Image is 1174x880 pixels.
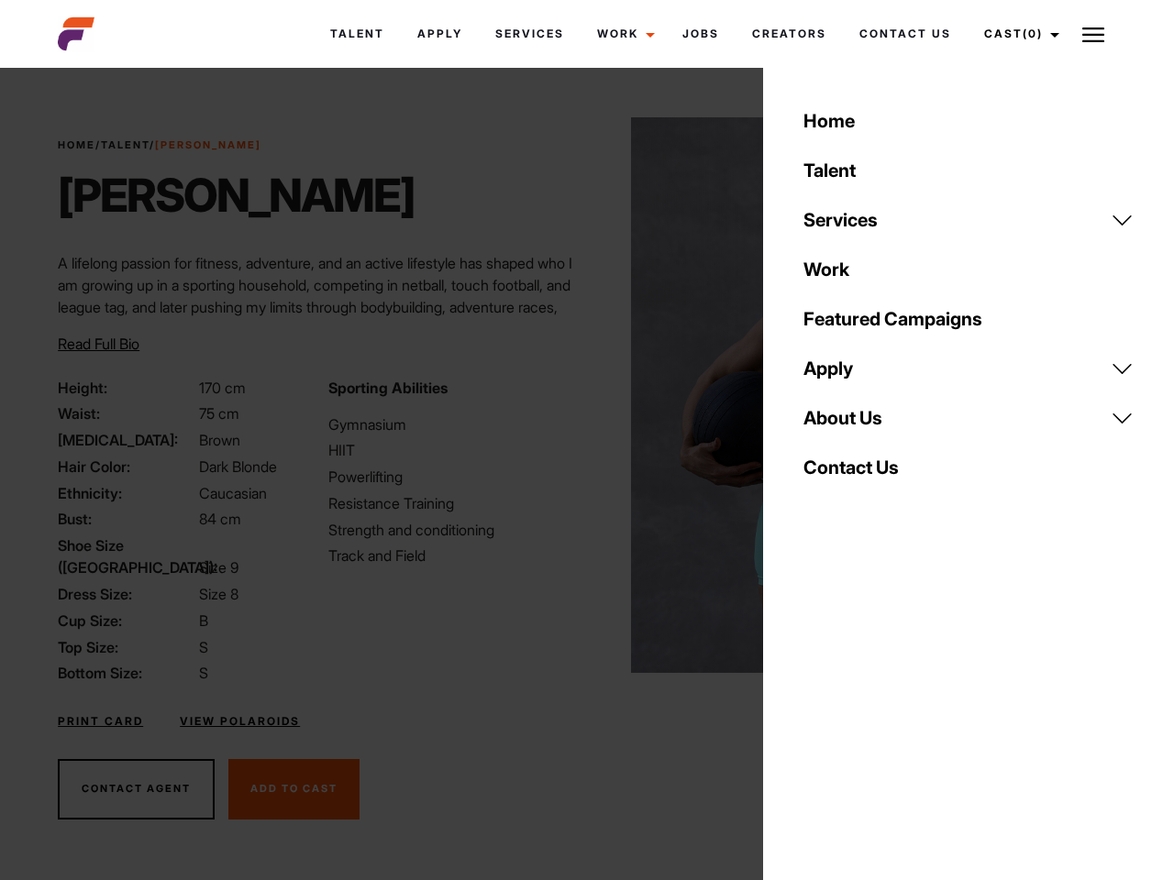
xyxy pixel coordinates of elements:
a: Apply [401,9,479,59]
a: Contact Us [843,9,968,59]
a: Creators [736,9,843,59]
span: (0) [1023,27,1043,40]
span: Height: [58,377,195,399]
button: Read Full Bio [58,333,139,355]
h1: [PERSON_NAME] [58,168,415,223]
a: Contact Us [792,443,1145,492]
span: Bust: [58,508,195,530]
a: About Us [792,393,1145,443]
span: S [199,664,208,682]
span: Hair Color: [58,456,195,478]
a: Work [792,245,1145,294]
a: View Polaroids [180,713,300,730]
span: 75 cm [199,404,239,423]
a: Cast(0) [968,9,1070,59]
span: 84 cm [199,510,241,528]
a: Work [581,9,666,59]
li: Resistance Training [328,492,576,514]
span: Waist: [58,402,195,424]
span: S [199,638,208,656]
li: Track and Field [328,544,576,566]
li: Strength and conditioning [328,519,576,541]
span: Dark Blonde [199,457,277,476]
span: Size 8 [199,585,238,603]
span: Top Size: [58,636,195,658]
button: Add To Cast [228,759,360,819]
a: Talent [314,9,401,59]
span: Caucasian [199,484,267,502]
span: Shoe Size ([GEOGRAPHIC_DATA]): [58,534,195,578]
strong: Sporting Abilities [328,379,448,397]
span: Add To Cast [250,782,338,795]
span: B [199,611,208,630]
span: Brown [199,431,240,449]
span: [MEDICAL_DATA]: [58,429,195,451]
a: Print Card [58,713,143,730]
a: Talent [792,146,1145,195]
span: Read Full Bio [58,335,139,353]
img: cropped-aefm-brand-fav-22-square.png [58,16,94,52]
a: Featured Campaigns [792,294,1145,344]
li: HIIT [328,439,576,461]
span: Cup Size: [58,610,195,632]
a: Services [479,9,581,59]
span: / / [58,137,261,153]
a: Apply [792,344,1145,393]
a: Jobs [666,9,736,59]
span: Size 9 [199,558,238,577]
a: Home [58,138,95,151]
p: A lifelong passion for fitness, adventure, and an active lifestyle has shaped who I am growing up... [58,252,576,340]
button: Contact Agent [58,759,215,819]
a: Services [792,195,1145,245]
li: Gymnasium [328,413,576,435]
a: Talent [101,138,150,151]
a: Home [792,96,1145,146]
strong: [PERSON_NAME] [155,138,261,151]
li: Powerlifting [328,466,576,488]
span: Dress Size: [58,583,195,605]
span: Bottom Size: [58,662,195,684]
span: Ethnicity: [58,482,195,504]
span: 170 cm [199,379,246,397]
img: Burger icon [1082,24,1104,46]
